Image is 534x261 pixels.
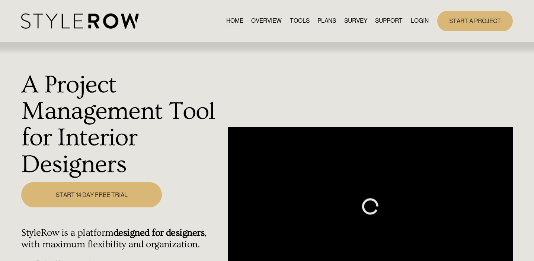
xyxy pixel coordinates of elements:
[317,16,336,26] a: PLANS
[21,13,138,29] img: StyleRow
[21,72,224,178] h1: A Project Management Tool for Interior Designers
[113,227,204,238] strong: designed for designers
[375,16,403,25] span: SUPPORT
[21,227,224,250] h4: StyleRow is a platform , with maximum flexibility and organization.
[437,11,513,31] a: START A PROJECT
[21,182,162,207] a: START 14 DAY FREE TRIAL
[411,16,429,26] a: LOGIN
[226,16,243,26] a: HOME
[344,16,367,26] a: SURVEY
[375,16,403,26] a: folder dropdown
[251,16,282,26] a: OVERVIEW
[290,16,310,26] a: TOOLS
